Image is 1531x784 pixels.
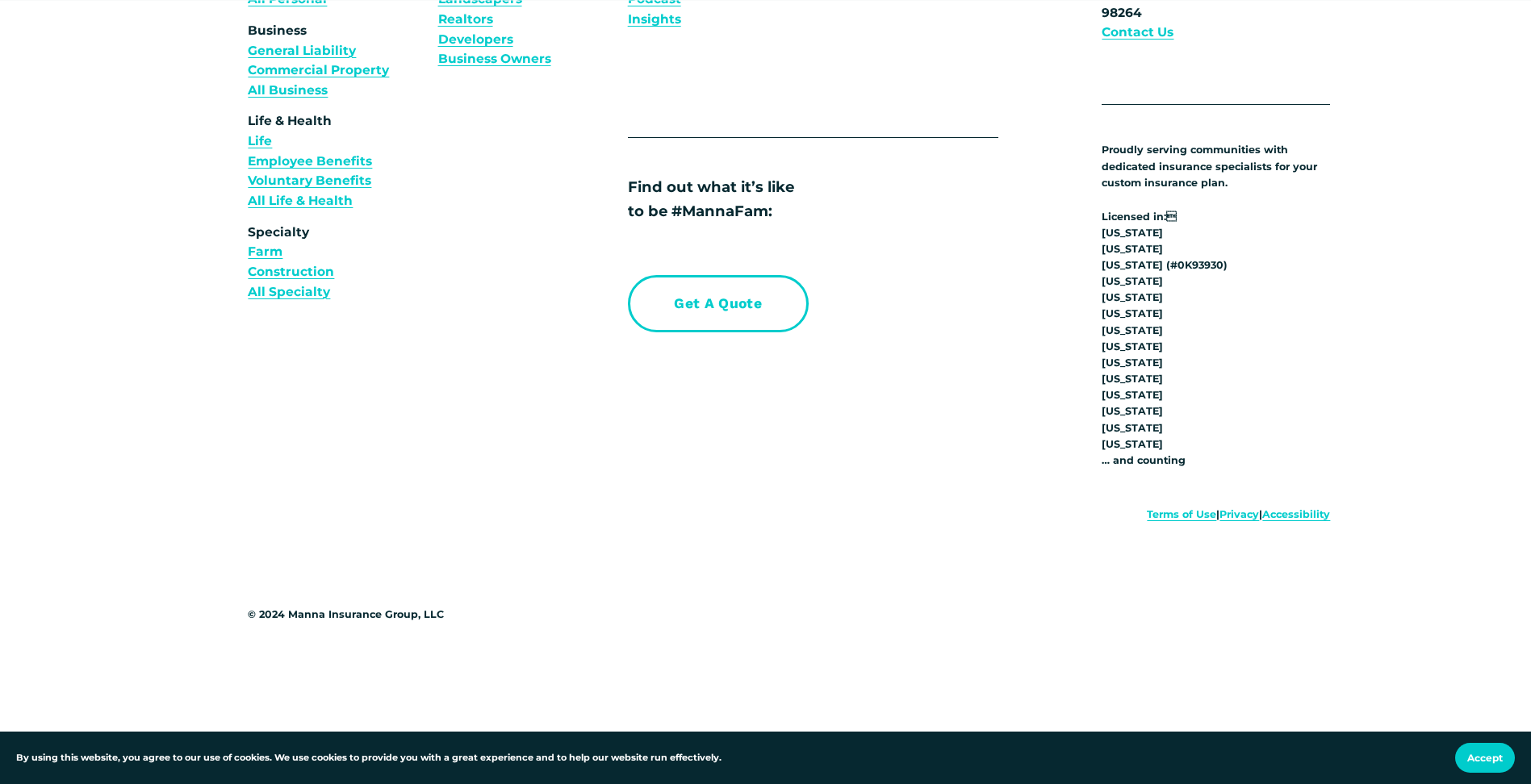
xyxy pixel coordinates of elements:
a: Farm [248,242,282,262]
a: All Specialty [248,282,330,302]
strong: 0K93930) [1178,259,1228,271]
a: All Life & Health [248,191,353,211]
a: Get a Quote [628,275,809,332]
p: Life & Health [248,111,429,211]
a: Contact Us [1102,23,1173,43]
p: | | [1055,507,1331,523]
a: Privacy [1219,507,1259,523]
a: Insights [628,10,681,30]
a: All Business [248,81,328,101]
a: Business Owners [438,49,551,69]
a: Accessibility [1262,507,1330,523]
p: Licensed in: [US_STATE] [US_STATE] [US_STATE] (# [US_STATE] [US_STATE] [US_STATE] [US_STATE] [US... [1102,209,1330,469]
button: Accept [1455,743,1515,773]
p: Find out what it’s like to be #MannaFam: [628,175,951,222]
a: Construction [248,262,334,282]
p: Proudly serving communities with dedicated insurance specialists for your custom insurance plan. [1102,142,1330,190]
p: Specialty [248,223,429,302]
a: Employee Benefits [248,152,372,172]
p: © 2024 Manna Insurance Group, LLC [248,607,524,623]
a: Terms of Use [1147,507,1216,523]
a: Commercial Property [248,60,389,81]
a: General Liability [248,41,356,61]
span: Accept [1467,752,1503,764]
p: Business [248,21,429,101]
strong: Contact Us [1102,24,1173,40]
p: By using this website, you agree to our use of cookies. We use cookies to provide you with a grea... [16,751,722,765]
a: Voluntary Benefits [248,171,371,191]
a: Life [248,131,272,152]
